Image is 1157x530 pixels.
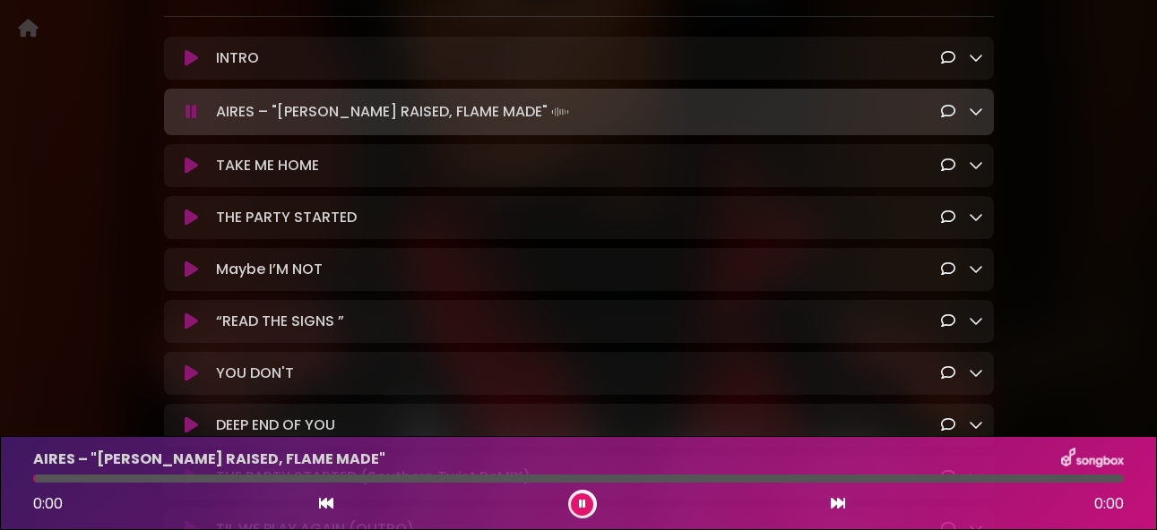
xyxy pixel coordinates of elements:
[216,311,344,332] p: “READ THE SIGNS ”
[33,449,385,470] p: AIRES – "[PERSON_NAME] RAISED, FLAME MADE"
[216,207,357,228] p: THE PARTY STARTED
[216,47,259,69] p: INTRO
[33,493,63,514] span: 0:00
[216,363,294,384] p: YOU DON'T
[216,155,319,176] p: TAKE ME HOME
[1094,493,1124,515] span: 0:00
[216,99,573,124] p: AIRES – "[PERSON_NAME] RAISED, FLAME MADE"
[216,415,335,436] p: DEEP END OF YOU
[548,99,573,124] img: waveform4.gif
[216,259,323,280] p: Maybe I’M NOT
[1061,448,1124,471] img: songbox-logo-white.png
